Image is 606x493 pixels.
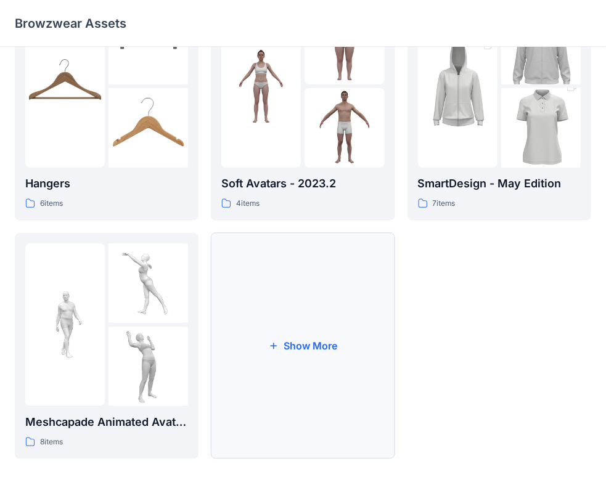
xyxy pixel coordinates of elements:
[109,327,188,406] img: folder 3
[221,46,301,126] img: folder 1
[418,175,581,192] p: SmartDesign - May Edition
[433,197,456,210] p: 7 items
[221,175,384,192] p: Soft Avatars - 2023.2
[25,175,188,192] p: Hangers
[211,233,395,459] button: Show More
[40,197,63,210] p: 6 items
[501,68,581,188] img: folder 3
[15,15,126,32] p: Browzwear Assets
[40,436,63,449] p: 8 items
[109,243,188,323] img: folder 2
[25,46,105,126] img: folder 1
[305,88,384,168] img: folder 3
[236,197,260,210] p: 4 items
[418,26,497,146] img: folder 1
[15,233,199,459] a: folder 1folder 2folder 3Meshcapade Animated Avatars8items
[25,285,105,364] img: folder 1
[109,88,188,168] img: folder 3
[25,414,188,431] p: Meshcapade Animated Avatars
